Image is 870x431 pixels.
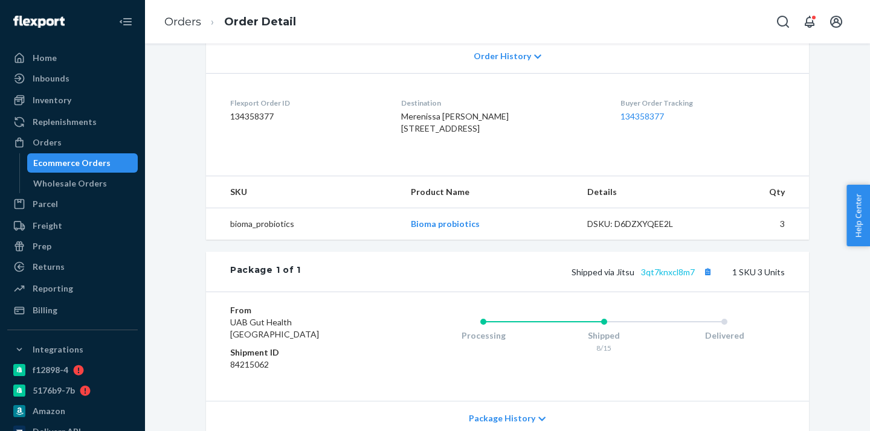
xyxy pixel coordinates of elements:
[230,304,375,316] dt: From
[114,10,138,34] button: Close Navigation
[710,208,809,240] td: 3
[411,219,480,229] a: Bioma probiotics
[230,110,382,123] dd: 134358377
[7,401,138,421] a: Amazon
[33,220,62,232] div: Freight
[7,48,138,68] a: Home
[578,176,710,208] th: Details
[164,15,201,28] a: Orders
[301,264,785,279] div: 1 SKU 3 Units
[664,330,785,342] div: Delivered
[33,136,62,148] div: Orders
[13,16,65,28] img: Flexport logo
[641,267,695,277] a: 3qt7knxcl8m7
[33,52,57,64] div: Home
[33,261,65,273] div: Returns
[846,185,870,246] button: Help Center
[7,194,138,214] a: Parcel
[155,4,306,40] ol: breadcrumbs
[710,176,809,208] th: Qty
[230,359,375,371] dd: 84215062
[7,340,138,359] button: Integrations
[230,98,382,108] dt: Flexport Order ID
[771,10,795,34] button: Open Search Box
[33,304,57,316] div: Billing
[33,198,58,210] div: Parcel
[33,72,69,85] div: Inbounds
[33,116,97,128] div: Replenishments
[7,112,138,132] a: Replenishments
[33,364,68,376] div: f12898-4
[7,279,138,298] a: Reporting
[33,405,65,417] div: Amazon
[33,157,111,169] div: Ecommerce Orders
[230,346,375,359] dt: Shipment ID
[544,330,665,342] div: Shipped
[7,301,138,320] a: Billing
[587,218,701,230] div: DSKU: D6DZXYQEE2L
[7,133,138,152] a: Orders
[7,216,138,235] a: Freight
[33,283,73,295] div: Reporting
[7,257,138,276] a: Returns
[33,385,75,397] div: 5176b9-7b
[572,267,715,277] span: Shipped via Jitsu
[544,343,665,353] div: 8/15
[620,98,785,108] dt: Buyer Order Tracking
[401,111,509,133] span: Merenissa [PERSON_NAME] [STREET_ADDRESS]
[224,15,296,28] a: Order Detail
[469,412,535,424] span: Package History
[33,177,107,190] div: Wholesale Orders
[7,91,138,110] a: Inventory
[33,240,51,252] div: Prep
[620,111,664,121] a: 134358377
[401,98,601,108] dt: Destination
[230,264,301,279] div: Package 1 of 1
[797,10,822,34] button: Open notifications
[7,69,138,88] a: Inbounds
[230,317,319,339] span: UAB Gut Health [GEOGRAPHIC_DATA]
[206,208,401,240] td: bioma_probiotics
[27,174,138,193] a: Wholesale Orders
[824,10,848,34] button: Open account menu
[7,360,138,380] a: f12898-4
[33,94,71,106] div: Inventory
[7,381,138,400] a: 5176b9-7b
[7,237,138,256] a: Prep
[401,176,577,208] th: Product Name
[206,176,401,208] th: SKU
[27,153,138,173] a: Ecommerce Orders
[700,264,715,279] button: Copy tracking number
[33,343,83,356] div: Integrations
[474,50,531,62] span: Order History
[423,330,544,342] div: Processing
